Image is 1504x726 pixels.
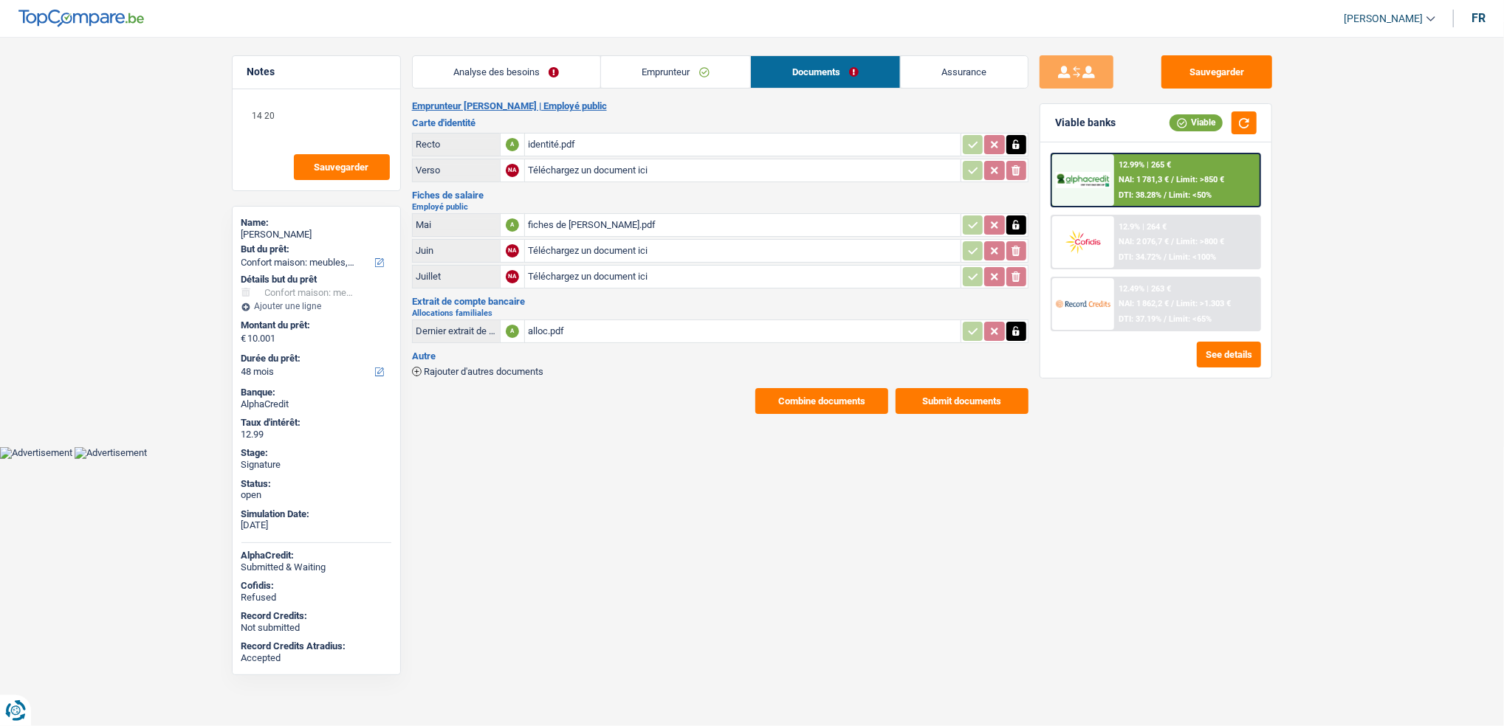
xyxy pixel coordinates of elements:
div: AlphaCredit: [241,550,391,561]
h3: Autre [412,351,1029,361]
div: Détails but du prêt [241,274,391,286]
div: NA [506,244,519,257]
h3: Fiches de salaire [412,190,1029,200]
div: Verso [416,165,497,176]
h2: Emprunteur [PERSON_NAME] | Employé public [412,100,1029,112]
h2: Employé public [412,203,1029,211]
div: Banque: [241,387,391,398]
img: AlphaCredit [1056,172,1110,189]
a: [PERSON_NAME] [1332,7,1435,31]
div: fr [1472,11,1486,25]
label: Montant du prêt: [241,319,388,331]
span: Limit: <100% [1169,252,1216,262]
span: / [1164,314,1167,324]
div: Cofidis: [241,580,391,592]
button: Submit documents [896,388,1029,414]
div: [PERSON_NAME] [241,229,391,241]
div: Status: [241,478,391,490]
button: Rajouter d'autres documents [412,367,543,376]
div: Simulation Date: [241,508,391,520]
a: Assurance [901,56,1028,88]
span: Sauvegarder [315,162,369,172]
div: Viable banks [1055,117,1116,129]
span: / [1171,299,1174,308]
div: Record Credits: [241,610,391,622]
span: Rajouter d'autres documents [424,367,543,376]
div: Submitted & Waiting [241,561,391,573]
div: A [506,325,519,338]
button: See details [1197,342,1261,367]
a: Analyse des besoins [413,56,600,88]
h5: Notes [247,66,385,78]
div: Signature [241,459,391,471]
div: Viable [1170,114,1223,131]
div: open [241,489,391,501]
div: NA [506,270,519,283]
div: Ajouter une ligne [241,301,391,311]
span: / [1171,175,1174,184]
div: fiches de [PERSON_NAME].pdf [528,214,958,236]
div: Not submitted [241,622,391,634]
div: 12.99% | 265 € [1119,160,1171,170]
span: € [241,333,247,345]
div: A [506,218,519,232]
button: Combine documents [755,388,888,414]
div: Taux d'intérêt: [241,417,391,429]
div: alloc.pdf [528,320,958,342]
div: Refused [241,592,391,604]
h2: Allocations familiales [412,309,1029,317]
div: AlphaCredit [241,398,391,410]
img: Record Credits [1056,290,1110,317]
button: Sauvegarder [294,154,390,180]
label: Durée du prêt: [241,353,388,364]
div: 12.9% | 264 € [1119,222,1167,232]
span: / [1164,190,1167,200]
a: Documents [751,56,899,88]
div: Dernier extrait de compte pour vos allocations familiales [416,325,497,336]
button: Sauvegarder [1161,55,1272,89]
div: Recto [416,139,497,150]
div: identité.pdf [528,134,958,156]
span: NAI: 1 862,2 € [1119,299,1169,308]
span: Limit: >1.303 € [1176,299,1231,308]
span: DTI: 34.72% [1119,252,1161,262]
span: NAI: 2 076,7 € [1119,237,1169,246]
div: Juin [416,245,497,256]
div: Juillet [416,271,497,282]
img: TopCompare Logo [18,10,144,27]
span: Limit: >800 € [1176,237,1224,246]
span: [PERSON_NAME] [1344,13,1423,25]
div: Accepted [241,652,391,664]
div: 12.49% | 263 € [1119,284,1171,294]
div: Mai [416,219,497,230]
img: Advertisement [75,447,147,459]
img: Cofidis [1056,228,1110,255]
span: DTI: 38.28% [1119,190,1161,200]
span: Limit: <50% [1169,190,1212,200]
div: [DATE] [241,519,391,531]
span: / [1164,252,1167,262]
h3: Extrait de compte bancaire [412,297,1029,306]
div: NA [506,164,519,177]
span: NAI: 1 781,3 € [1119,175,1169,184]
div: Record Credits Atradius: [241,640,391,652]
label: But du prêt: [241,243,388,255]
span: Limit: <65% [1169,314,1212,324]
div: 12.99 [241,429,391,440]
span: DTI: 37.19% [1119,314,1161,324]
div: Name: [241,217,391,229]
div: A [506,138,519,151]
span: Limit: >850 € [1176,175,1224,184]
h3: Carte d'identité [412,118,1029,128]
div: Stage: [241,447,391,459]
a: Emprunteur [601,56,750,88]
span: / [1171,237,1174,246]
